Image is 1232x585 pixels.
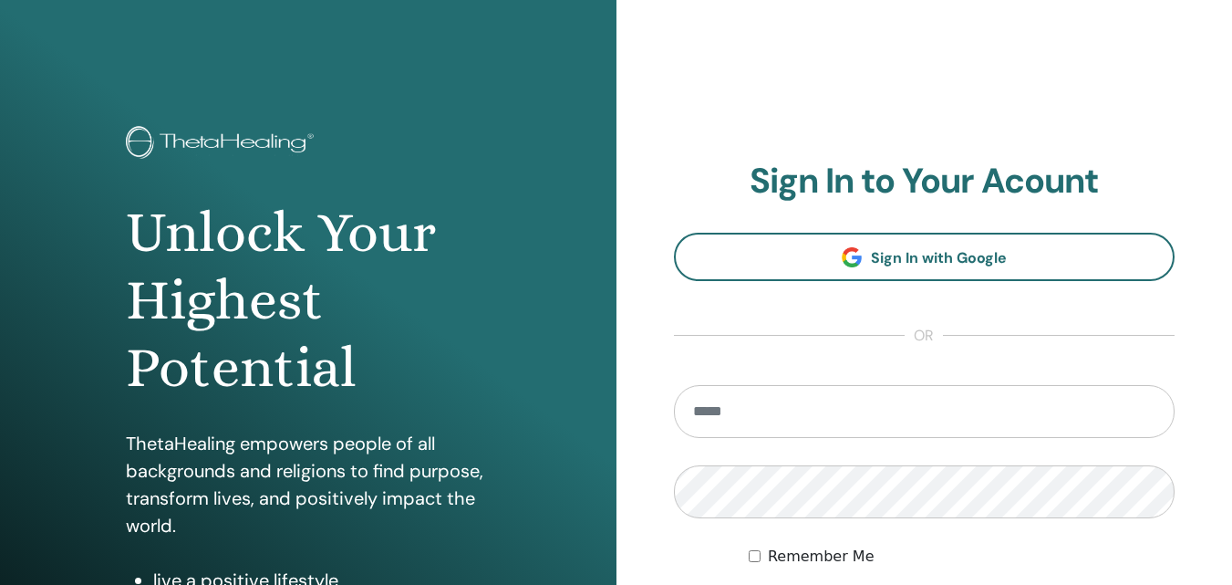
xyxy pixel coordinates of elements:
[905,325,943,347] span: or
[768,546,875,568] label: Remember Me
[674,233,1175,281] a: Sign In with Google
[749,546,1175,568] div: Keep me authenticated indefinitely or until I manually logout
[871,248,1007,267] span: Sign In with Google
[126,430,491,539] p: ThetaHealing empowers people of all backgrounds and religions to find purpose, transform lives, a...
[126,199,491,402] h1: Unlock Your Highest Potential
[674,161,1175,203] h2: Sign In to Your Acount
